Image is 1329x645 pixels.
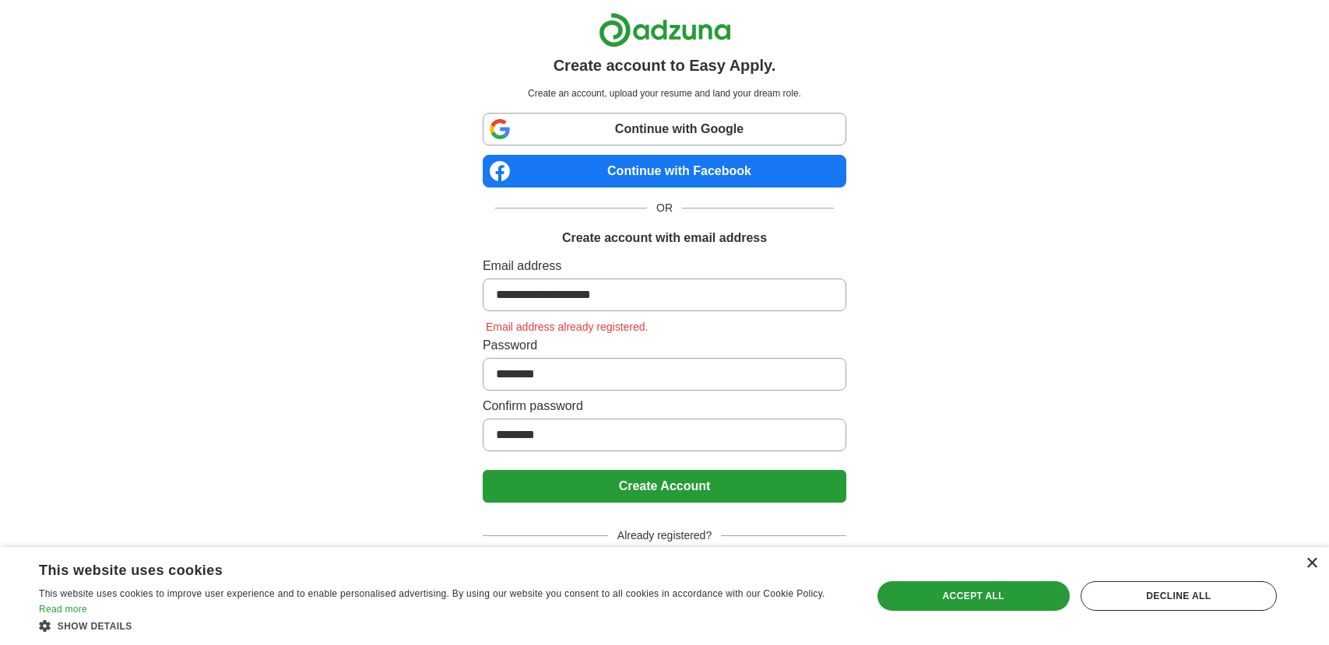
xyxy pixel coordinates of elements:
[483,257,846,275] label: Email address
[483,336,846,355] label: Password
[608,528,721,544] span: Already registered?
[39,604,87,615] a: Read more, opens a new window
[486,86,843,100] p: Create an account, upload your resume and land your dream role.
[1306,558,1317,570] div: Close
[599,12,731,47] img: Adzuna logo
[483,155,846,188] a: Continue with Facebook
[562,229,767,247] h1: Create account with email address
[39,588,825,599] span: This website uses cookies to improve user experience and to enable personalised advertising. By u...
[58,621,132,632] span: Show details
[39,556,808,580] div: This website uses cookies
[39,618,847,633] div: Show details
[483,113,846,145] a: Continue with Google
[1081,581,1277,611] div: Decline all
[647,200,682,216] span: OR
[483,397,846,415] label: Confirm password
[483,321,652,333] span: Email address already registered.
[877,581,1070,611] div: Accept all
[483,470,846,503] button: Create Account
[554,54,776,77] h1: Create account to Easy Apply.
